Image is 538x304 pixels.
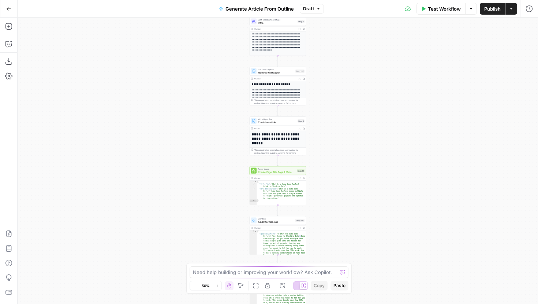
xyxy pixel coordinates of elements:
[202,283,210,289] span: 50%
[314,282,325,289] span: Copy
[311,281,328,290] button: Copy
[258,220,294,224] span: Add Internal Links
[250,216,306,255] div: WorkflowAdd Internal LinksStep 235Output{ "Updated Article":"# What Are Same Game Parlays? Your G...
[250,181,257,183] div: 1
[277,255,279,266] g: Edge from step_235 to step_236
[261,152,275,154] span: Copy the output
[416,3,465,15] button: Test Workflow
[277,106,279,116] g: Edge from step_227 to step_8
[484,5,501,12] span: Publish
[258,168,295,170] span: Power Agent
[258,118,296,121] span: Write Liquid Text
[277,155,279,166] g: Edge from step_8 to step_10
[258,18,296,21] span: LLM · [PERSON_NAME] 4
[303,5,314,12] span: Draft
[255,181,257,183] span: Toggle code folding, rows 1 through 4
[250,230,257,233] div: 1
[254,226,296,229] div: Output
[295,70,305,73] div: Step 227
[250,183,257,188] div: 2
[250,200,257,202] div: 4
[254,149,305,154] div: This output is too large & has been abbreviated for review. to view the full content.
[258,120,296,124] span: Combine article
[214,3,298,15] button: Generate Article From Outline
[261,102,275,104] span: Copy the output
[295,219,305,222] div: Step 235
[428,5,461,12] span: Test Workflow
[297,169,305,172] div: Step 10
[225,5,294,12] span: Generate Article From Outline
[250,166,306,205] div: Power AgentCreate Page Title Tags & Meta DescriptionsStep 10Output{ "Title_Tag":"What Is a Same G...
[298,119,305,123] div: Step 8
[258,21,296,25] span: Intro
[254,99,305,105] div: This output is too large & has been abbreviated for review. to view the full content.
[300,4,324,14] button: Draft
[277,205,279,216] g: Edge from step_10 to step_235
[255,230,257,233] span: Toggle code folding, rows 1 through 3
[254,77,296,80] div: Output
[298,20,305,23] div: Step 6
[250,188,257,200] div: 3
[254,27,296,30] div: Output
[258,71,294,74] span: Remove H1 Header
[333,282,345,289] span: Paste
[330,281,348,290] button: Paste
[258,217,294,220] span: Workflow
[254,177,296,180] div: Output
[258,170,295,174] span: Create Page Title Tags & Meta Descriptions
[277,56,279,67] g: Edge from step_6 to step_227
[480,3,505,15] button: Publish
[254,127,296,130] div: Output
[258,68,294,71] span: Run Code · Python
